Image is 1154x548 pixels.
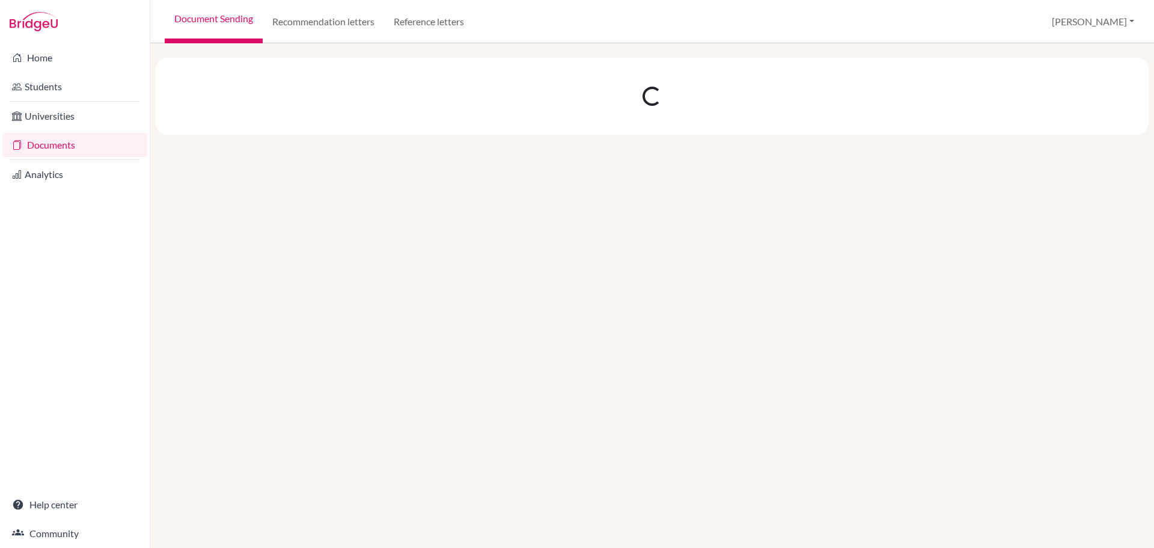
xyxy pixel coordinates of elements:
[2,133,147,157] a: Documents
[2,493,147,517] a: Help center
[2,162,147,186] a: Analytics
[2,46,147,70] a: Home
[1046,10,1140,33] button: [PERSON_NAME]
[2,75,147,99] a: Students
[2,522,147,546] a: Community
[10,12,58,31] img: Bridge-U
[2,104,147,128] a: Universities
